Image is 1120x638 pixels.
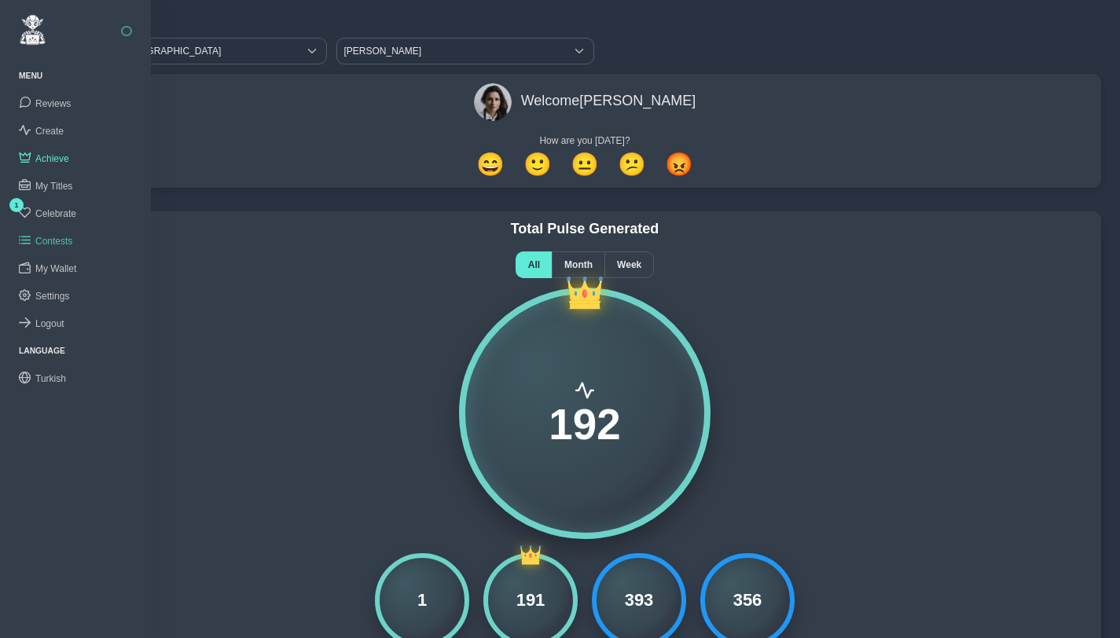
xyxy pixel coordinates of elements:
[459,288,711,539] div: Total points 192
[552,251,604,278] div: Month
[69,38,298,64] span: Downtown [GEOGRAPHIC_DATA]
[521,151,554,178] button: Good
[474,151,507,178] button: Great
[19,346,65,355] a: Language
[19,14,46,46] img: ReviewElf Logo
[35,126,64,137] span: Create
[474,83,512,121] img: avatar
[35,208,76,219] span: Celebrate
[298,38,326,64] div: Select a location
[35,263,76,274] span: My Wallet
[337,38,566,64] span: [PERSON_NAME]
[19,71,42,80] a: Menu
[604,251,654,278] div: Week
[663,151,696,178] button: Angry
[35,291,69,302] span: Settings
[35,373,66,384] span: Turkish
[35,98,71,109] span: Reviews
[528,259,540,270] span: All
[565,38,593,64] div: Select employee
[78,135,1092,146] div: How are you [DATE]?
[549,403,620,446] span: 192
[617,259,641,270] span: Week
[35,153,69,164] span: Achieve
[35,318,64,329] span: Logout
[521,93,696,110] h4: Welcome [PERSON_NAME]
[516,251,552,278] div: All
[564,259,593,270] span: Month
[615,151,648,178] button: Not great
[35,236,72,247] span: Contests
[35,181,72,192] span: My Titles
[78,221,1092,238] h4: Total Pulse Generated
[568,151,601,178] button: Okay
